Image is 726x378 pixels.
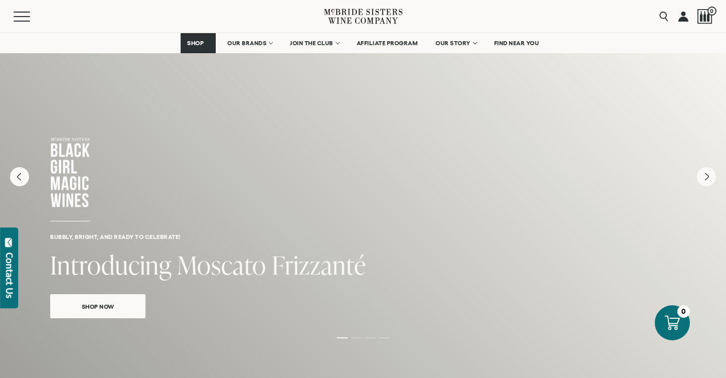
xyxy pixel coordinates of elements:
[677,305,690,318] div: 0
[50,233,676,240] h6: Bubbly, bright, and ready to celebrate!
[227,40,266,47] span: OUR BRANDS
[494,40,539,47] span: FIND NEAR YOU
[379,337,390,338] li: Page dot 4
[64,301,132,312] span: Shop Now
[350,33,424,53] a: AFFILIATE PROGRAM
[351,337,362,338] li: Page dot 2
[429,33,483,53] a: OUR STORY
[5,253,15,298] div: Contact Us
[697,167,716,186] button: Next
[14,12,50,22] button: Mobile Menu Trigger
[50,294,146,318] a: Shop Now
[50,247,172,282] span: Introducing
[10,167,29,186] button: Previous
[181,33,216,53] a: SHOP
[283,33,345,53] a: JOIN THE CLUB
[435,40,471,47] span: OUR STORY
[337,337,348,338] li: Page dot 1
[290,40,333,47] span: JOIN THE CLUB
[177,247,266,282] span: Moscato
[272,247,366,282] span: Frizzanté
[365,337,376,338] li: Page dot 3
[488,33,546,53] a: FIND NEAR YOU
[221,33,278,53] a: OUR BRANDS
[187,40,204,47] span: SHOP
[707,7,716,16] span: 0
[357,40,418,47] span: AFFILIATE PROGRAM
